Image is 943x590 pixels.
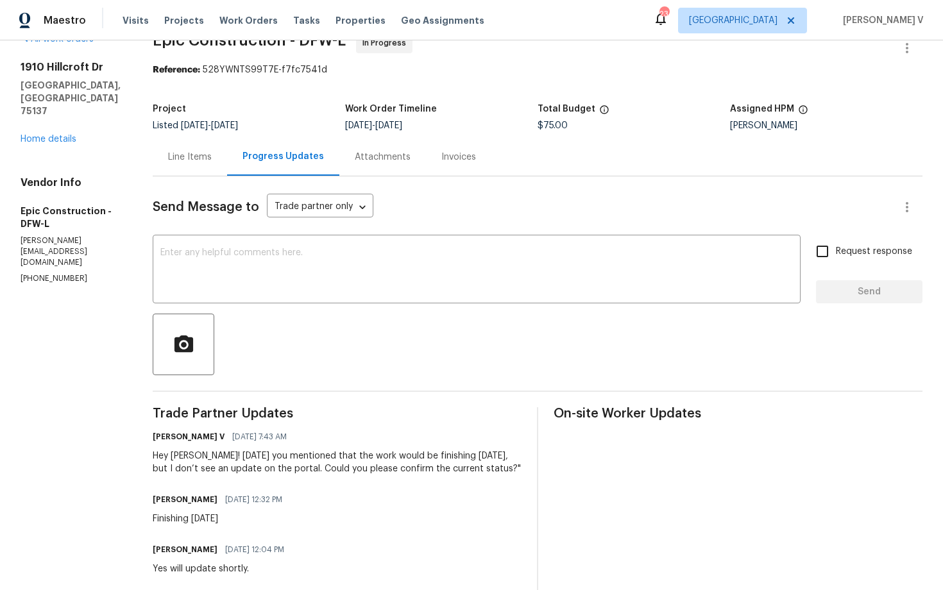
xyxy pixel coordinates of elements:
[441,151,476,164] div: Invoices
[123,14,149,27] span: Visits
[21,273,122,284] p: [PHONE_NUMBER]
[168,151,212,164] div: Line Items
[153,430,225,443] h6: [PERSON_NAME] V
[153,105,186,114] h5: Project
[153,201,259,214] span: Send Message to
[730,105,794,114] h5: Assigned HPM
[345,105,437,114] h5: Work Order Timeline
[401,14,484,27] span: Geo Assignments
[21,176,122,189] h4: Vendor Info
[798,105,808,121] span: The hpm assigned to this work order.
[232,430,287,443] span: [DATE] 7:43 AM
[153,407,522,420] span: Trade Partner Updates
[153,450,522,475] div: Hey [PERSON_NAME]! [DATE] you mentioned that the work would be finishing [DATE], but I don’t see ...
[153,562,292,575] div: Yes will update shortly.
[21,135,76,144] a: Home details
[181,121,208,130] span: [DATE]
[836,245,912,258] span: Request response
[211,121,238,130] span: [DATE]
[21,235,122,268] p: [PERSON_NAME][EMAIL_ADDRESS][DOMAIN_NAME]
[153,33,346,48] span: Epic Construction - DFW-L
[21,61,122,74] h2: 1910 Hillcroft Dr
[336,14,386,27] span: Properties
[21,205,122,230] h5: Epic Construction - DFW-L
[838,14,924,27] span: [PERSON_NAME] V
[375,121,402,130] span: [DATE]
[730,121,922,130] div: [PERSON_NAME]
[554,407,922,420] span: On-site Worker Updates
[153,65,200,74] b: Reference:
[538,121,568,130] span: $75.00
[225,543,284,556] span: [DATE] 12:04 PM
[242,150,324,163] div: Progress Updates
[181,121,238,130] span: -
[219,14,278,27] span: Work Orders
[44,14,86,27] span: Maestro
[267,197,373,218] div: Trade partner only
[153,512,290,525] div: Finishing [DATE]
[599,105,609,121] span: The total cost of line items that have been proposed by Opendoor. This sum includes line items th...
[21,79,122,117] h5: [GEOGRAPHIC_DATA], [GEOGRAPHIC_DATA] 75137
[153,543,217,556] h6: [PERSON_NAME]
[345,121,372,130] span: [DATE]
[659,8,668,21] div: 23
[538,105,595,114] h5: Total Budget
[153,493,217,506] h6: [PERSON_NAME]
[689,14,777,27] span: [GEOGRAPHIC_DATA]
[164,14,204,27] span: Projects
[153,121,238,130] span: Listed
[345,121,402,130] span: -
[293,16,320,25] span: Tasks
[362,37,411,49] span: In Progress
[153,63,922,76] div: 528YWNTS99T7E-f7fc7541d
[355,151,411,164] div: Attachments
[225,493,282,506] span: [DATE] 12:32 PM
